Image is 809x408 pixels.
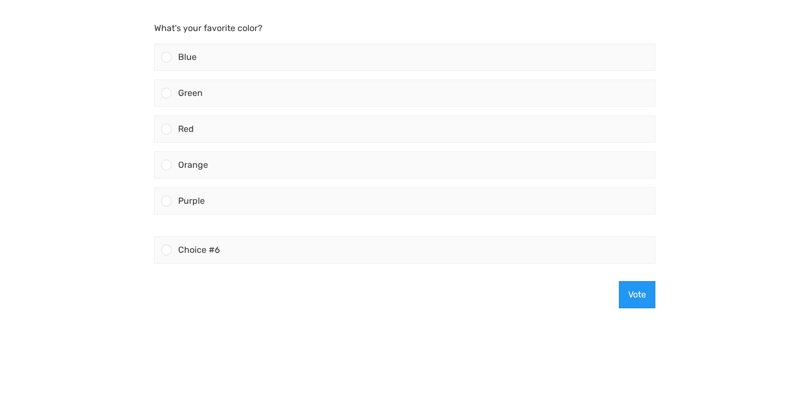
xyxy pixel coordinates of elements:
span: Purple [178,196,205,206]
button: Vote [619,281,655,308]
span: Orange [178,160,208,170]
p: What's your favorite color? [154,22,655,35]
span: Green [178,88,203,98]
span: Choice #6 [178,245,220,255]
span: Red [178,124,194,134]
span: Blue [178,52,197,62]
